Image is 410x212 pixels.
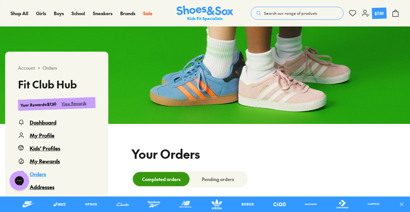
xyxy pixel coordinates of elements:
[132,145,200,163] h1: Your Orders
[6,169,32,193] iframe: Gorgias live chat messenger
[362,8,386,19] a: $7.50
[72,10,85,17] a: School
[143,10,152,16] span: Sale
[18,157,95,165] a: My Rewards
[36,10,46,17] a: Girls
[30,144,60,152] div: Kids' Profiles
[18,196,95,204] a: Fitting Appointments
[21,101,57,108] div: Your Rewards : $7.50
[177,5,233,21] img: SNS_Logo_Responsive.svg
[43,65,57,71] span: Orders
[18,144,95,152] a: Kids' Profiles
[30,183,54,191] div: Addresses
[93,10,112,17] a: Sneakers
[54,10,64,17] a: Boys
[30,157,60,165] div: My Rewards
[251,7,344,20] button: Search our range of products
[18,183,95,191] a: Addresses
[120,10,135,16] span: Brands
[18,79,95,89] h3: Fit Club Hub
[177,5,233,21] a: Shoes & Sox
[375,10,384,16] div: $7.50
[37,65,40,71] span: >
[18,65,35,71] span: Account
[30,118,56,126] div: Dashboard
[36,10,46,16] span: Girls
[18,170,95,178] a: Orders
[264,10,317,16] span: Search our range of products
[120,10,135,17] a: Brands
[93,10,112,16] span: Sneakers
[18,131,95,139] a: My Profile
[30,170,46,178] div: Orders
[11,10,28,17] a: Shop All
[143,10,152,17] a: Sale
[30,131,54,139] div: My Profile
[30,196,80,204] div: Fitting Appointments
[62,100,87,107] div: View Rewards
[11,10,28,16] span: Shop All
[54,10,64,16] span: Boys
[18,118,95,126] a: Dashboard
[72,10,85,16] span: School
